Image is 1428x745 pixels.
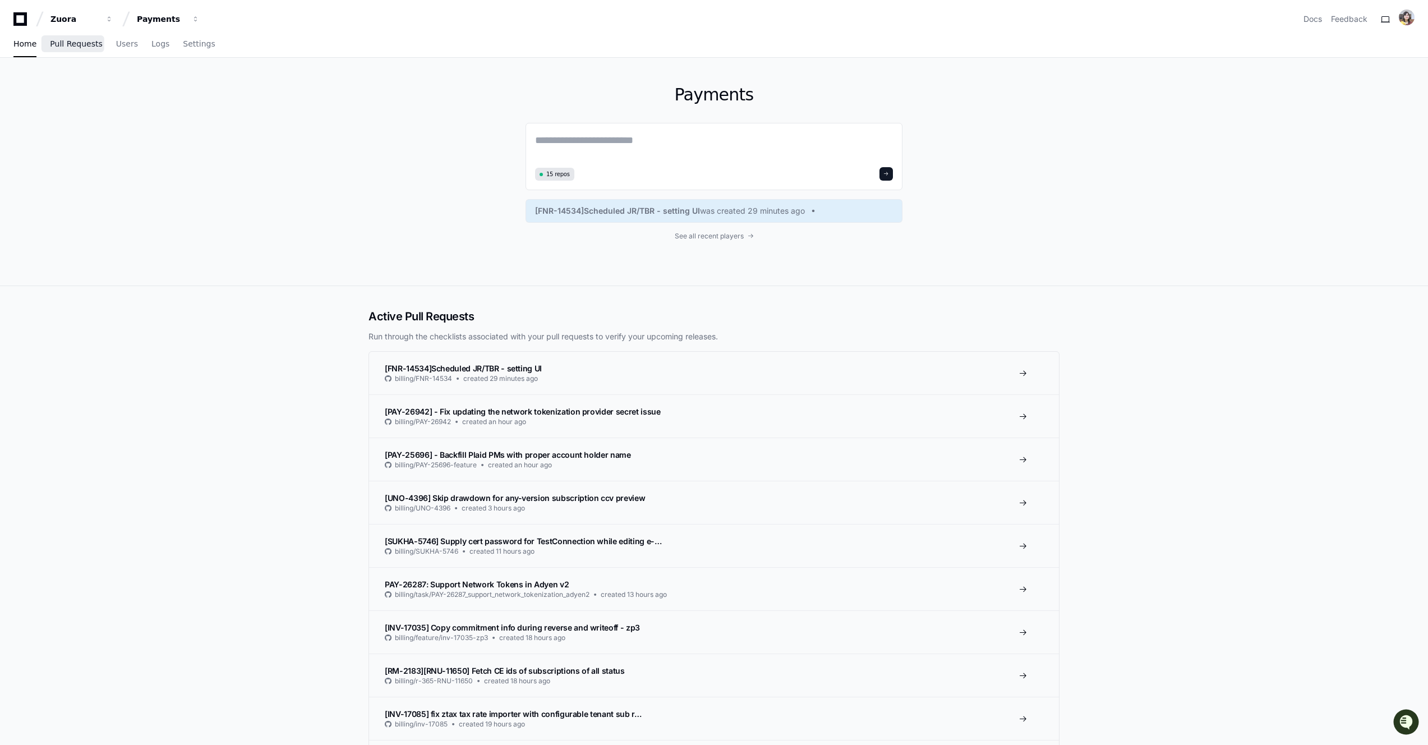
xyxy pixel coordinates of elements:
[369,567,1059,610] a: PAY-26287: Support Network Tokens in Adyen v2billing/task/PAY-26287_support_network_tokenization_...
[385,364,542,373] span: [FNR-14534]Scheduled JR/TBR - setting UI
[369,352,1059,394] a: [FNR-14534]Scheduled JR/TBR - setting UIbilling/FNR-14534created 29 minutes ago
[50,31,102,57] a: Pull Requests
[13,40,36,47] span: Home
[11,84,31,104] img: 1756235613930-3d25f9e4-fa56-45dd-b3ad-e072dfbd1548
[535,205,700,217] span: [FNR-14534]Scheduled JR/TBR - setting UI
[462,504,525,513] span: created 3 hours ago
[601,590,667,599] span: created 13 hours ago
[11,11,34,34] img: PlayerZero
[469,547,535,556] span: created 11 hours ago
[526,232,902,241] a: See all recent players
[151,40,169,47] span: Logs
[137,13,185,25] div: Payments
[46,9,118,29] button: Zuora
[459,720,525,729] span: created 19 hours ago
[369,438,1059,481] a: [PAY-25696] - Backfill Plaid PMs with proper account holder namebilling/PAY-25696-featurecreated ...
[488,461,552,470] span: created an hour ago
[535,205,893,217] a: [FNR-14534]Scheduled JR/TBR - setting UIwas created 29 minutes ago
[191,87,204,100] button: Start new chat
[385,450,631,459] span: [PAY-25696] - Backfill Plaid PMs with proper account holder name
[50,13,99,25] div: Zuora
[463,374,538,383] span: created 29 minutes ago
[499,633,565,642] span: created 18 hours ago
[385,666,625,675] span: [RM-2183][RNU-11650] Fetch CE ids of subscriptions of all status
[112,118,136,126] span: Pylon
[183,40,215,47] span: Settings
[369,394,1059,438] a: [PAY-26942] - Fix updating the network tokenization provider secret issuebilling/PAY-26942created...
[526,85,902,105] h1: Payments
[38,95,163,104] div: We're offline, but we'll be back soon!
[368,331,1060,342] p: Run through the checklists associated with your pull requests to verify your upcoming releases.
[395,461,477,470] span: billing/PAY-25696-feature
[151,31,169,57] a: Logs
[395,374,452,383] span: billing/FNR-14534
[395,720,448,729] span: billing/inv-17085
[395,590,589,599] span: billing/task/PAY-26287_support_network_tokenization_adyen2
[395,417,451,426] span: billing/PAY-26942
[675,232,744,241] span: See all recent players
[50,40,102,47] span: Pull Requests
[700,205,805,217] span: was created 29 minutes ago
[385,623,640,632] span: [INV-17035] Copy commitment info during reverse and writeoff - zp3
[1392,708,1422,738] iframe: Open customer support
[132,9,204,29] button: Payments
[546,170,570,178] span: 15 repos
[369,524,1059,567] a: [SUKHA-5746] Supply cert password for TestConnection while editing e-…billing/SUKHA-5746created 1...
[395,633,488,642] span: billing/feature/inv-17035-zp3
[11,45,204,63] div: Welcome
[385,536,662,546] span: [SUKHA-5746] Supply cert password for TestConnection while editing e-…
[1399,10,1415,25] img: ACg8ocJp4l0LCSiC5MWlEh794OtQNs1DKYp4otTGwJyAKUZvwXkNnmc=s96-c
[13,31,36,57] a: Home
[369,654,1059,697] a: [RM-2183][RNU-11650] Fetch CE ids of subscriptions of all statusbilling/r-365-RNU-11650created 18...
[369,697,1059,740] a: [INV-17085] fix ztax tax rate importer with configurable tenant sub r…billing/inv-17085created 19...
[1331,13,1367,25] button: Feedback
[462,417,526,426] span: created an hour ago
[116,31,138,57] a: Users
[395,547,458,556] span: billing/SUKHA-5746
[79,117,136,126] a: Powered byPylon
[385,580,569,589] span: PAY-26287: Support Network Tokens in Adyen v2
[369,481,1059,524] a: [UNO-4396] Skip drawdown for any-version subscription ccv previewbilling/UNO-4396created 3 hours ago
[385,709,642,719] span: [INV-17085] fix ztax tax rate importer with configurable tenant sub r…
[116,40,138,47] span: Users
[385,493,645,503] span: [UNO-4396] Skip drawdown for any-version subscription ccv preview
[385,407,660,416] span: [PAY-26942] - Fix updating the network tokenization provider secret issue
[369,610,1059,654] a: [INV-17035] Copy commitment info during reverse and writeoff - zp3billing/feature/inv-17035-zp3cr...
[395,504,450,513] span: billing/UNO-4396
[183,31,215,57] a: Settings
[395,677,473,686] span: billing/r-365-RNU-11650
[368,309,1060,324] h2: Active Pull Requests
[1303,13,1322,25] a: Docs
[38,84,184,95] div: Start new chat
[484,677,550,686] span: created 18 hours ago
